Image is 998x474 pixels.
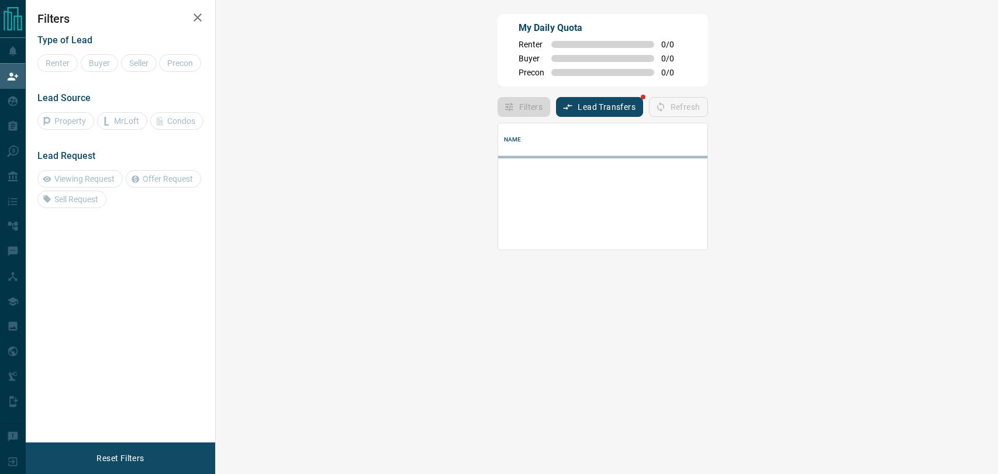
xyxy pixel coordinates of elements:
span: Lead Request [37,150,95,161]
button: Reset Filters [89,448,151,468]
h2: Filters [37,12,203,26]
button: Lead Transfers [556,97,643,117]
div: Name [504,123,522,156]
span: Type of Lead [37,34,92,46]
p: My Daily Quota [519,21,687,35]
span: 0 / 0 [661,54,687,63]
div: Name [498,123,786,156]
span: 0 / 0 [661,40,687,49]
span: Lead Source [37,92,91,103]
span: Buyer [519,54,544,63]
span: Renter [519,40,544,49]
span: 0 / 0 [661,68,687,77]
span: Precon [519,68,544,77]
